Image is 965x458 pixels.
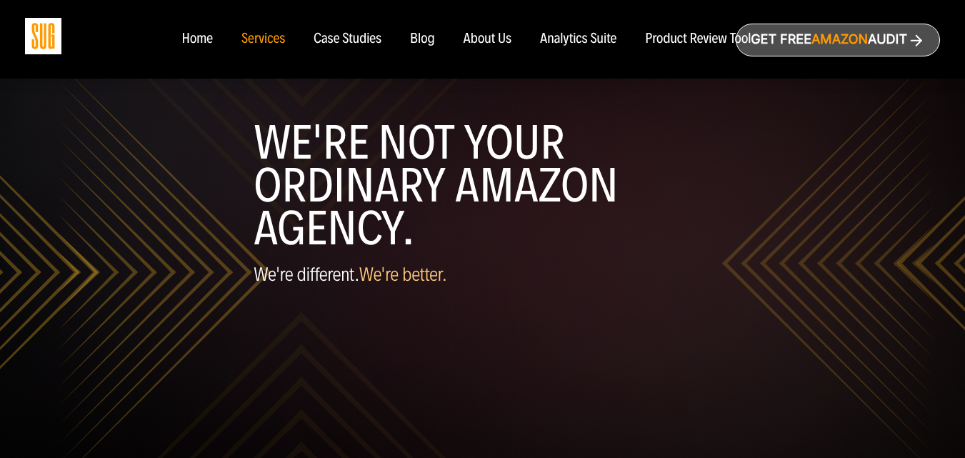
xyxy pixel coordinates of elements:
[314,31,381,47] a: Case Studies
[241,31,285,47] a: Services
[25,18,61,54] img: Sug
[464,31,512,47] a: About Us
[736,24,940,56] a: Get freeAmazonAudit
[359,263,447,286] span: We're better.
[254,264,711,285] p: We're different.
[811,32,868,47] span: Amazon
[645,31,751,47] a: Product Review Tool
[181,31,212,47] a: Home
[254,121,711,250] h1: WE'RE NOT YOUR ORDINARY AMAZON AGENCY.
[410,31,435,47] a: Blog
[540,31,616,47] a: Analytics Suite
